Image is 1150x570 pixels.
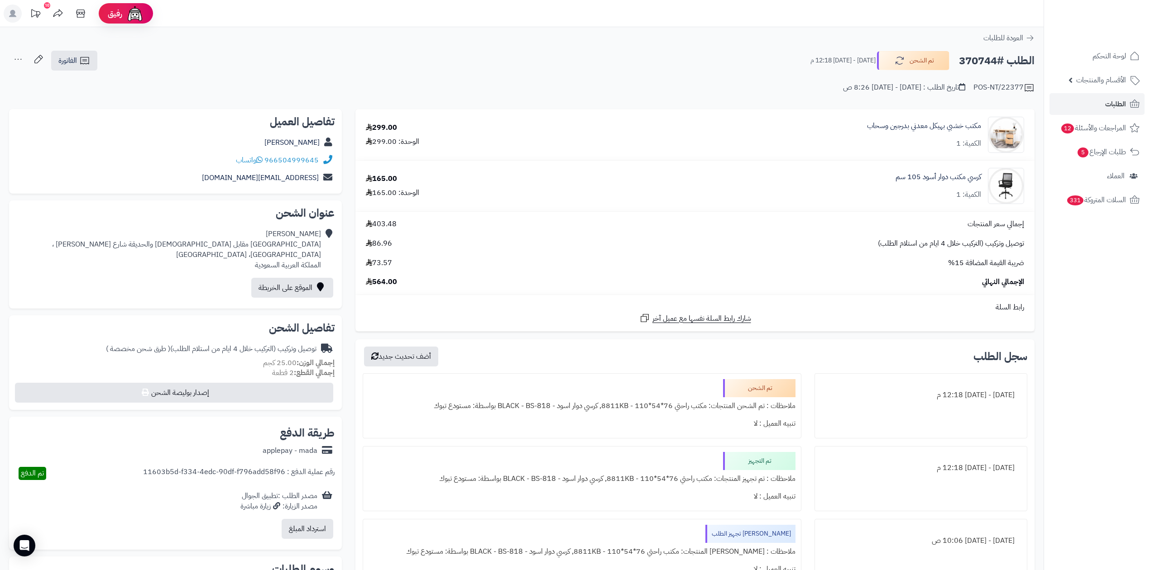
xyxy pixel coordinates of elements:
div: الوحدة: 165.00 [366,188,419,198]
div: ملاحظات : [PERSON_NAME] المنتجات: مكتب راحتي 76*54*110 - 8811KB, كرسي دوار اسود - BLACK - BS-818 ... [369,543,795,560]
span: لوحة التحكم [1092,50,1126,62]
span: توصيل وتركيب (التركيب خلال 4 ايام من استلام الطلب) [878,238,1024,249]
div: توصيل وتركيب (التركيب خلال 4 ايام من استلام الطلب) [106,344,316,354]
a: شارك رابط السلة نفسها مع عميل آخر [639,313,751,324]
a: تحديثات المنصة [24,5,47,25]
span: العودة للطلبات [983,33,1023,43]
img: f91c262f42a65e16c79f23a8aefce7ba8fc168b14e9e9377fcf66fab91f4d7a76a2c95a5b82315d03723b6401f702fb98... [988,117,1024,153]
a: [PERSON_NAME] [264,137,320,148]
span: الإجمالي النهائي [982,277,1024,287]
span: رفيق [108,8,122,19]
span: العملاء [1107,170,1125,182]
span: ضريبة القيمة المضافة 15% [948,258,1024,268]
div: [DATE] - [DATE] 12:18 م [820,386,1021,404]
div: تنبيه العميل : لا [369,488,795,505]
div: الوحدة: 299.00 [366,137,419,147]
div: [DATE] - [DATE] 10:06 ص [820,532,1021,550]
div: رقم عملية الدفع : 11603b5d-f334-4edc-90df-f796add58f96 [143,467,335,480]
button: تم الشحن [877,51,949,70]
h2: تفاصيل العميل [16,116,335,127]
a: العودة للطلبات [983,33,1035,43]
div: ملاحظات : تم تجهيز المنتجات: مكتب راحتي 76*54*110 - 8811KB, كرسي دوار اسود - BLACK - BS-818 بواسط... [369,470,795,488]
small: [DATE] - [DATE] 12:18 م [810,56,876,65]
button: أضف تحديث جديد [364,347,438,366]
h2: طريقة الدفع [280,427,335,438]
a: [EMAIL_ADDRESS][DOMAIN_NAME] [202,172,319,183]
div: تم الشحن [723,379,795,397]
div: [DATE] - [DATE] 12:18 م [820,459,1021,477]
a: السلات المتروكة331 [1049,189,1145,211]
h2: عنوان الشحن [16,208,335,218]
div: ملاحظات : تم الشحن المنتجات: مكتب راحتي 76*54*110 - 8811KB, كرسي دوار اسود - BLACK - BS-818 بواسط... [369,397,795,415]
span: 86.96 [366,238,392,249]
div: رابط السلة [359,302,1031,313]
button: إصدار بوليصة الشحن [15,383,333,403]
a: مكتب خشبي بهيكل معدني بدرجين وسحاب [867,121,981,131]
div: Open Intercom Messenger [14,535,35,556]
span: المراجعات والأسئلة [1060,122,1126,134]
span: إجمالي سعر المنتجات [968,219,1024,229]
span: 564.00 [366,277,397,287]
span: 5 [1078,147,1088,157]
a: المراجعات والأسئلة12 [1049,117,1145,139]
div: 165.00 [366,174,397,184]
span: الأقسام والمنتجات [1076,74,1126,86]
a: الفاتورة [51,51,97,71]
span: 331 [1067,195,1083,205]
span: 403.48 [366,219,397,229]
div: [PERSON_NAME] [GEOGRAPHIC_DATA] مقابل [DEMOGRAPHIC_DATA] والحديقة شارع [PERSON_NAME] ، [GEOGRAPHI... [52,229,321,270]
img: 1728834148-110102090195-90x90.jpg [988,168,1024,204]
a: العملاء [1049,165,1145,187]
span: ( طرق شحن مخصصة ) [106,343,170,354]
div: الكمية: 1 [956,190,981,200]
div: تنبيه العميل : لا [369,415,795,432]
h3: سجل الطلب [973,351,1027,362]
h2: الطلب #370744 [959,52,1035,70]
div: 299.00 [366,123,397,133]
img: ai-face.png [126,5,144,23]
div: مصدر الطلب :تطبيق الجوال [240,491,317,512]
span: طلبات الإرجاع [1077,146,1126,158]
div: applepay - mada [263,446,317,456]
a: الموقع على الخريطة [251,278,333,298]
strong: إجمالي القطع: [294,367,335,378]
a: الطلبات [1049,93,1145,115]
small: 25.00 كجم [263,357,335,368]
a: طلبات الإرجاع5 [1049,141,1145,163]
h2: تفاصيل الشحن [16,323,335,333]
div: تم التجهيز [723,452,795,470]
a: كرسي مكتب دوار أسود 105 سم [896,172,981,182]
div: تاريخ الطلب : [DATE] - [DATE] 8:26 ص [843,82,965,93]
div: مصدر الزيارة: زيارة مباشرة [240,501,317,512]
div: الكمية: 1 [956,138,981,149]
span: الفاتورة [58,55,77,66]
span: 73.57 [366,258,392,268]
small: 2 قطعة [272,367,335,378]
span: تم الدفع [21,468,44,479]
span: شارك رابط السلة نفسها مع عميل آخر [652,313,751,324]
a: 966504999645 [264,155,319,166]
button: استرداد المبلغ [282,519,333,539]
a: واتساب [236,155,263,166]
div: [PERSON_NAME] تجهيز الطلب [705,525,795,543]
div: 10 [44,2,50,9]
span: 12 [1061,123,1074,133]
span: السلات المتروكة [1066,194,1126,206]
span: الطلبات [1105,98,1126,110]
a: لوحة التحكم [1049,45,1145,67]
strong: إجمالي الوزن: [297,357,335,368]
div: POS-NT/22377 [973,82,1035,93]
